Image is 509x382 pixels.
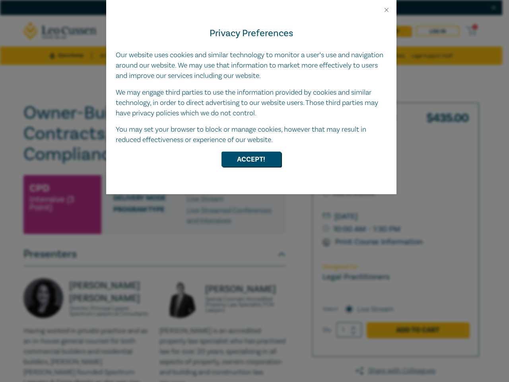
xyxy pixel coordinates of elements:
[383,6,390,14] button: Close
[221,152,281,167] button: Accept!
[116,50,387,81] p: Our website uses cookies and similar technology to monitor a user’s use and navigation around our...
[116,88,387,119] p: We may engage third parties to use the information provided by cookies and similar technology, in...
[116,125,387,145] p: You may set your browser to block or manage cookies, however that may result in reduced effective...
[116,26,387,41] h4: Privacy Preferences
